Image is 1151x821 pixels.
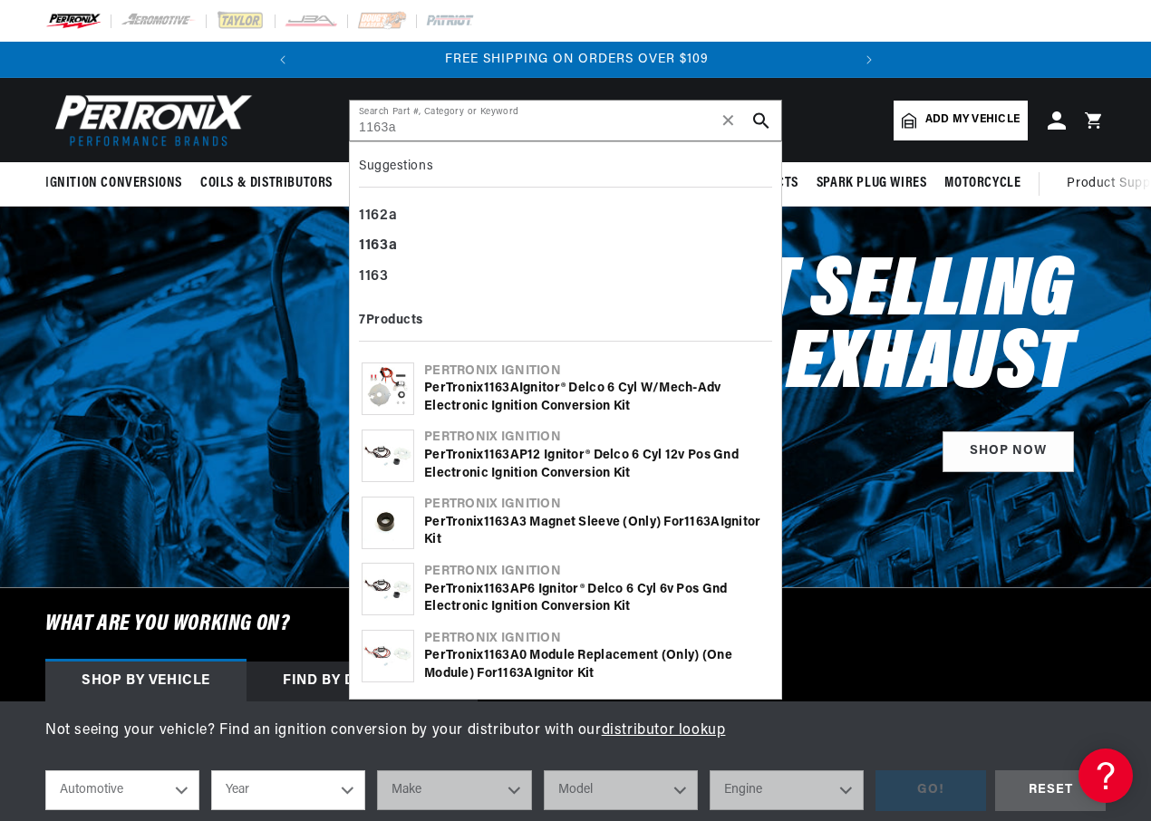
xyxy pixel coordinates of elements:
img: PerTronix 1163A Ignitor® Delco 6 cyl w/Mech-Adv Electronic Ignition Conversion Kit [363,363,413,414]
select: Ride Type [45,770,199,810]
div: Pertronix Ignition [424,563,769,581]
span: Spark Plug Wires [817,174,927,193]
a: Add my vehicle [894,101,1028,140]
b: 7 Products [359,314,423,327]
b: 1163A [684,516,720,529]
h2: Shop Best Selling Ignition & Exhaust [299,257,1074,402]
img: PerTronix 1163A3 Magnet Sleeve (only) for 1163A Ignitor Kit [363,497,413,548]
summary: Motorcycle [935,162,1030,205]
summary: Spark Plug Wires [808,162,936,205]
span: FREE SHIPPING ON ORDERS OVER $109 [445,53,709,66]
div: 2 of 2 [302,50,852,70]
span: Add my vehicle [925,111,1020,129]
div: Announcement [302,50,852,70]
div: Pertronix Ignition [424,362,769,381]
button: Translation missing: en.sections.announcements.previous_announcement [265,42,301,78]
div: Pertronix Ignition [424,429,769,447]
select: Engine [710,770,864,810]
a: distributor lookup [602,723,726,738]
div: Find by Distributor [247,662,478,701]
div: Pertronix Ignition [424,630,769,648]
div: PerTronix P6 Ignitor® Delco 6 cyl 6v Pos Gnd Electronic Ignition Conversion Kit [424,581,769,616]
div: 1162a [359,201,772,232]
img: PerTronix 1163AP12 Ignitor® Delco 6 cyl 12v Pos Gnd Electronic Ignition Conversion Kit [363,430,413,481]
b: 1163A [484,516,519,529]
img: Pertronix [45,89,254,151]
div: RESET [995,770,1106,811]
select: Year [211,770,365,810]
img: PerTronix 1163A0 Module replacement (only) (one module) for 1163A Ignitor Kit [363,631,413,681]
p: Not seeing your vehicle? Find an ignition conversion by your distributor with our [45,720,1106,743]
b: 1163a [359,238,397,253]
b: 1163A [498,667,533,681]
span: Motorcycle [944,174,1020,193]
b: 1163A [484,649,519,662]
b: 1163A [484,583,519,596]
input: Search Part #, Category or Keyword [350,101,781,140]
span: Coils & Distributors [200,174,333,193]
div: PerTronix 0 Module replacement (only) (one module) for Ignitor Kit [424,647,769,682]
div: PerTronix Ignitor® Delco 6 cyl w/Mech-Adv Electronic Ignition Conversion Kit [424,380,769,415]
span: Ignition Conversions [45,174,182,193]
div: PerTronix P12 Ignitor® Delco 6 cyl 12v Pos Gnd Electronic Ignition Conversion Kit [424,447,769,482]
b: 1163A [484,382,519,395]
button: Translation missing: en.sections.announcements.next_announcement [851,42,887,78]
select: Make [377,770,531,810]
button: search button [741,101,781,140]
div: PerTronix 3 Magnet Sleeve (only) for Ignitor Kit [424,514,769,549]
a: SHOP NOW [943,431,1074,472]
select: Model [544,770,698,810]
img: PerTronix 1163AP6 Ignitor® Delco 6 cyl 6v Pos Gnd Electronic Ignition Conversion Kit [363,564,413,614]
b: 1163A [484,449,519,462]
div: Suggestions [359,151,772,188]
div: 1163 [359,262,772,293]
div: Pertronix Ignition [424,496,769,514]
div: Shop by vehicle [45,662,247,701]
summary: Ignition Conversions [45,162,191,205]
summary: Coils & Distributors [191,162,342,205]
summary: Headers, Exhausts & Components [342,162,572,205]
